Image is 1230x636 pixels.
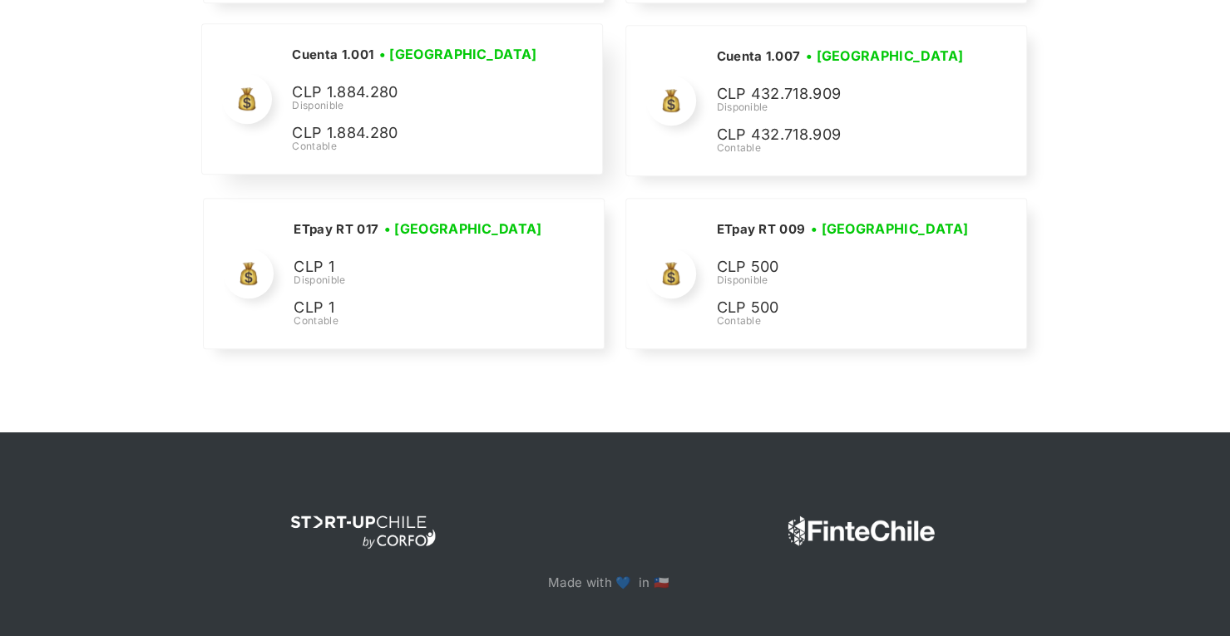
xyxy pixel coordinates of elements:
[292,81,541,105] p: CLP 1.884.280
[716,313,974,328] div: Contable
[716,255,966,279] p: CLP 500
[292,121,541,145] p: CLP 1.884.280
[379,44,537,64] h3: • [GEOGRAPHIC_DATA]
[294,313,547,328] div: Contable
[811,219,969,239] h3: • [GEOGRAPHIC_DATA]
[716,296,966,320] p: CLP 500
[548,574,682,593] p: Made with 💙 in 🇨🇱
[716,48,800,65] h2: Cuenta 1.007
[716,100,969,115] div: Disponible
[292,139,542,154] div: Contable
[292,47,373,63] h2: Cuenta 1.001
[292,98,542,113] div: Disponible
[384,219,542,239] h3: • [GEOGRAPHIC_DATA]
[716,82,966,106] p: CLP 432.718.909
[294,296,543,320] p: CLP 1
[806,46,964,66] h3: • [GEOGRAPHIC_DATA]
[716,273,974,288] div: Disponible
[716,221,805,238] h2: ETpay RT 009
[716,123,966,147] p: CLP 432.718.909
[294,273,547,288] div: Disponible
[294,255,543,279] p: CLP 1
[294,221,378,238] h2: ETpay RT 017
[716,141,969,155] div: Contable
